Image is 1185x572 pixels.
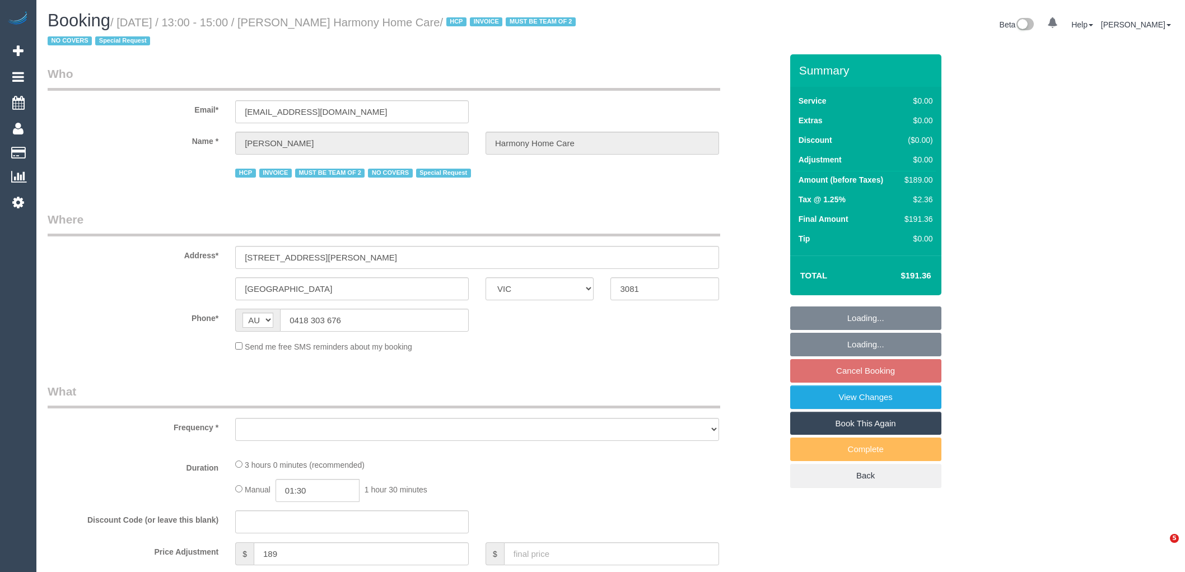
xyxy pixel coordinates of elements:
span: HCP [446,17,466,26]
span: $ [486,542,504,565]
span: HCP [235,169,255,178]
span: NO COVERS [48,36,92,45]
span: INVOICE [470,17,502,26]
strong: Total [800,271,828,280]
label: Frequency * [39,418,227,433]
input: Phone* [280,309,469,332]
div: $0.00 [900,95,932,106]
h4: $191.36 [867,271,931,281]
input: Email* [235,100,469,123]
span: MUST BE TEAM OF 2 [506,17,575,26]
a: Back [790,464,941,487]
span: Special Request [95,36,150,45]
input: First Name* [235,132,469,155]
a: View Changes [790,385,941,409]
label: Tip [799,233,810,244]
input: Post Code* [610,277,719,300]
label: Price Adjustment [39,542,227,557]
legend: What [48,383,720,408]
label: Address* [39,246,227,261]
a: Book This Again [790,412,941,435]
label: Email* [39,100,227,115]
div: $0.00 [900,154,932,165]
span: MUST BE TEAM OF 2 [295,169,365,178]
div: $0.00 [900,115,932,126]
span: 5 [1170,534,1179,543]
input: Last Name* [486,132,719,155]
small: / [DATE] / 13:00 - 15:00 / [PERSON_NAME] Harmony Home Care [48,16,579,48]
h3: Summary [799,64,936,77]
img: New interface [1015,18,1034,32]
label: Service [799,95,827,106]
div: $189.00 [900,174,932,185]
span: Booking [48,11,110,30]
iframe: Intercom live chat [1147,534,1174,561]
div: $191.36 [900,213,932,225]
a: Help [1071,20,1093,29]
label: Name * [39,132,227,147]
span: 1 hour 30 minutes [365,485,427,494]
label: Tax @ 1.25% [799,194,846,205]
input: final price [504,542,719,565]
span: Send me free SMS reminders about my booking [245,342,412,351]
legend: Who [48,66,720,91]
span: NO COVERS [368,169,412,178]
a: Beta [1000,20,1034,29]
span: Manual [245,485,270,494]
span: INVOICE [259,169,292,178]
span: $ [235,542,254,565]
label: Amount (before Taxes) [799,174,883,185]
div: $2.36 [900,194,932,205]
a: [PERSON_NAME] [1101,20,1171,29]
legend: Where [48,211,720,236]
img: Automaid Logo [7,11,29,27]
label: Phone* [39,309,227,324]
div: ($0.00) [900,134,932,146]
label: Discount Code (or leave this blank) [39,510,227,526]
span: Special Request [416,169,471,178]
input: Suburb* [235,277,469,300]
span: 3 hours 0 minutes (recommended) [245,461,365,469]
label: Final Amount [799,213,848,225]
label: Adjustment [799,154,842,165]
label: Duration [39,458,227,473]
div: $0.00 [900,233,932,244]
label: Discount [799,134,832,146]
label: Extras [799,115,823,126]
